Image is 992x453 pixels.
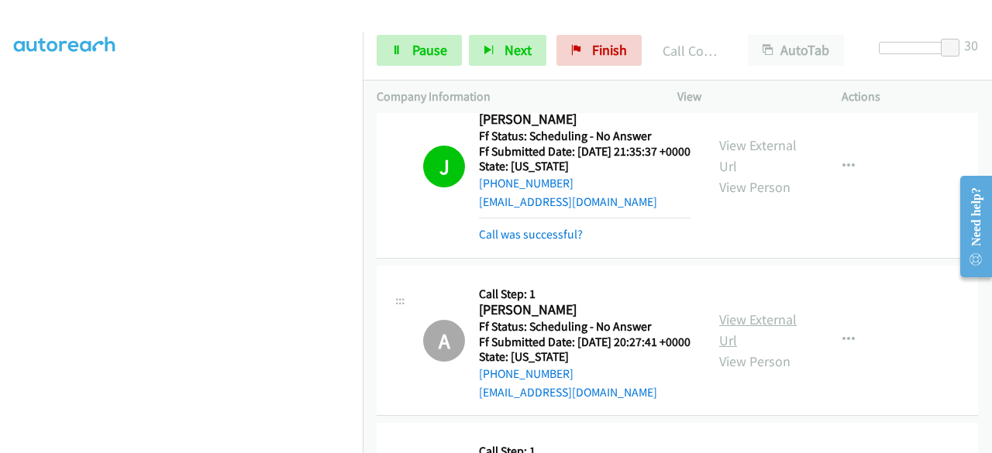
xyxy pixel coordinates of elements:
h5: Ff Submitted Date: [DATE] 21:35:37 +0000 [479,144,691,160]
a: [EMAIL_ADDRESS][DOMAIN_NAME] [479,194,657,209]
span: Finish [592,41,627,59]
a: View Person [719,178,790,196]
div: The call has been skipped [423,320,465,362]
p: Actions [842,88,978,106]
p: Company Information [377,88,649,106]
a: Finish [556,35,642,66]
h5: Ff Status: Scheduling - No Answer [479,319,691,335]
span: Next [505,41,532,59]
a: View External Url [719,136,797,175]
a: View Person [719,352,790,370]
span: Pause [412,41,447,59]
a: Call was successful? [479,227,583,242]
h2: [PERSON_NAME] [479,111,686,129]
a: [PHONE_NUMBER] [479,176,573,190]
h5: State: [US_STATE] [479,349,691,365]
a: [PHONE_NUMBER] [479,366,573,381]
h5: Call Step: 1 [479,287,691,302]
h1: J [423,146,465,187]
h5: State: [US_STATE] [479,159,691,174]
button: AutoTab [748,35,844,66]
a: Pause [377,35,462,66]
a: View External Url [719,311,797,349]
h5: Ff Status: Scheduling - No Answer [479,129,691,144]
p: View [677,88,814,106]
h5: Ff Submitted Date: [DATE] 20:27:41 +0000 [479,335,691,350]
a: [EMAIL_ADDRESS][DOMAIN_NAME] [479,385,657,400]
div: 30 [964,35,978,56]
h2: [PERSON_NAME] [479,301,691,319]
h1: A [423,320,465,362]
iframe: Resource Center [948,165,992,288]
p: Call Completed [663,40,720,61]
button: Next [469,35,546,66]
